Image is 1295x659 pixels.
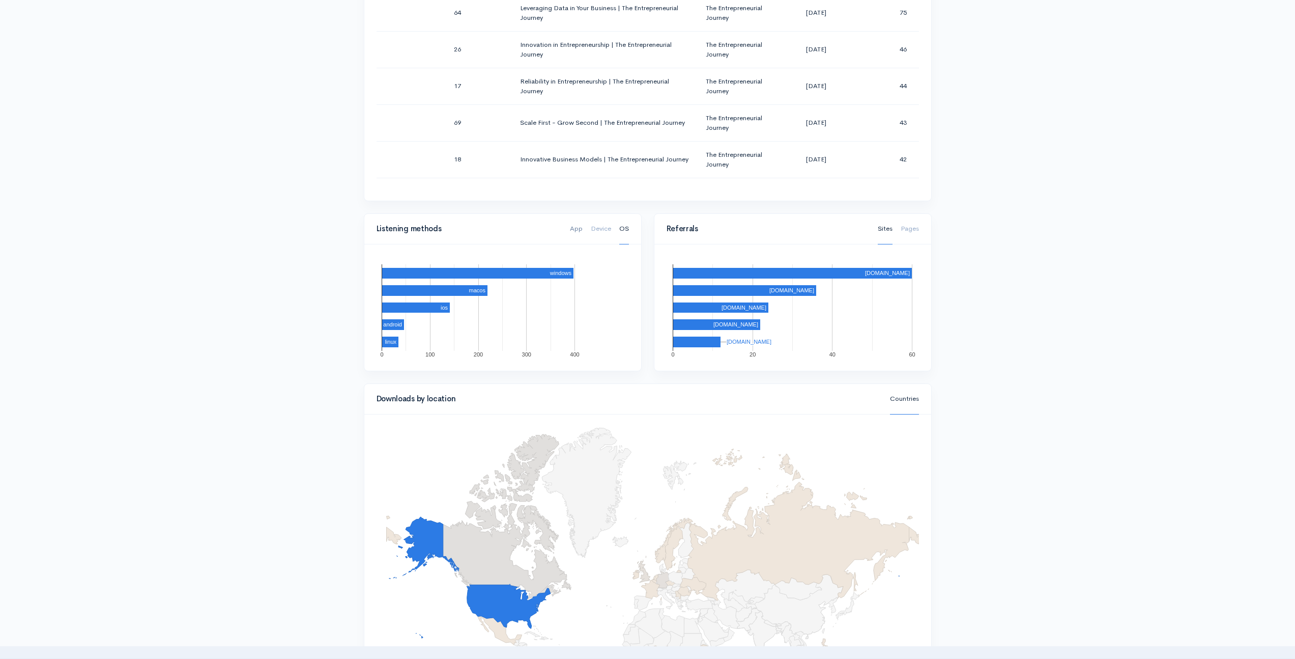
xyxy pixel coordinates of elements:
[865,270,909,276] text: [DOMAIN_NAME]
[549,270,571,276] text: windows
[446,104,512,141] td: 69
[780,68,853,104] td: [DATE]
[619,213,629,244] a: OS
[446,178,512,214] td: 22
[671,351,674,358] text: 0
[377,257,580,359] svg: A chart.
[446,141,512,178] td: 18
[698,104,780,141] td: The Entrepreneurial Journey
[425,351,435,358] text: 100
[377,225,558,233] h4: Listening methods
[698,68,780,104] td: The Entrepreneurial Journey
[570,213,583,244] a: App
[591,213,611,244] a: Device
[512,104,698,141] td: Scale First - Grow Second | The Entrepreneurial Journey
[473,351,482,358] text: 200
[446,68,512,104] td: 17
[698,178,780,214] td: The Entrepreneurial Journey
[853,141,919,178] td: 42
[377,395,878,403] h4: Downloads by location
[780,31,853,68] td: [DATE]
[853,31,919,68] td: 46
[901,213,919,244] a: Pages
[780,104,853,141] td: [DATE]
[512,141,698,178] td: Innovative Business Models | The Entrepreneurial Journey
[383,321,402,327] text: android
[469,287,485,293] text: macos
[769,287,814,293] text: [DOMAIN_NAME]
[698,141,780,178] td: The Entrepreneurial Journey
[570,351,579,358] text: 400
[853,104,919,141] td: 43
[780,141,853,178] td: [DATE]
[512,68,698,104] td: Reliability in Entrepreneurship | The Entrepreneurial Journey
[698,31,780,68] td: The Entrepreneurial Journey
[512,31,698,68] td: Innovation in Entrepreneurship | The Entrepreneurial Journey
[890,383,919,415] a: Countries
[909,351,915,358] text: 60
[440,305,448,311] text: ios
[380,351,383,358] text: 0
[713,321,758,327] text: [DOMAIN_NAME]
[853,178,919,214] td: 42
[512,178,698,214] td: Better Together - Leadership Lessons | The Entrepreneurial Journey
[750,351,756,358] text: 20
[780,178,853,214] td: [DATE]
[446,31,512,68] td: 26
[667,257,919,359] svg: A chart.
[829,351,835,358] text: 40
[727,339,771,345] text: [DOMAIN_NAME]
[385,339,396,345] text: linux
[667,225,866,233] h4: Referrals
[878,213,893,244] a: Sites
[522,351,531,358] text: 300
[721,305,766,311] text: [DOMAIN_NAME]
[853,68,919,104] td: 44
